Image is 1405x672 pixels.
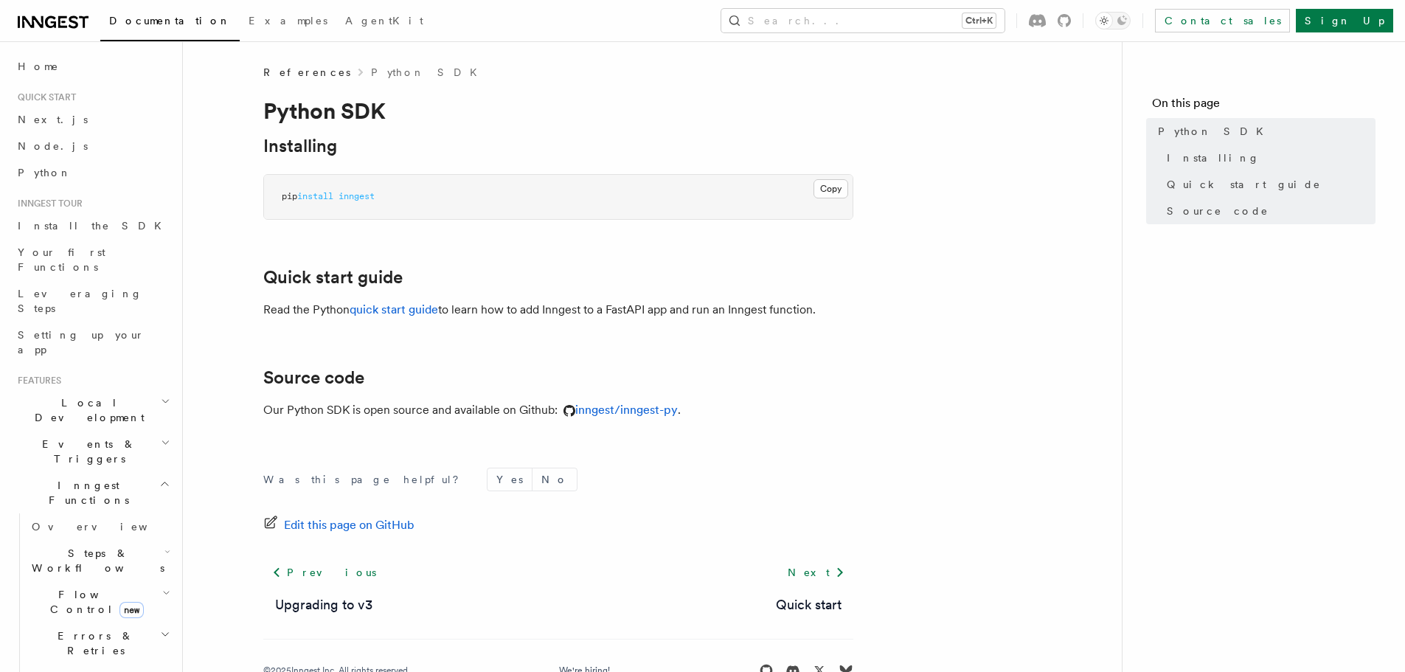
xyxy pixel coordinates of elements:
a: Setting up your app [12,322,173,363]
button: Errors & Retries [26,623,173,664]
button: Search...Ctrl+K [721,9,1005,32]
span: Overview [32,521,184,533]
h4: On this page [1152,94,1375,118]
a: Install the SDK [12,212,173,239]
p: Read the Python to learn how to add Inngest to a FastAPI app and run an Inngest function. [263,299,853,320]
span: Python [18,167,72,179]
h1: Python SDK [263,97,853,124]
span: Steps & Workflows [26,546,164,575]
span: Leveraging Steps [18,288,142,314]
a: Sign Up [1296,9,1393,32]
a: Python [12,159,173,186]
span: Install the SDK [18,220,170,232]
a: Quick start [776,595,842,615]
a: Python SDK [371,65,486,80]
span: Errors & Retries [26,628,160,658]
a: Overview [26,513,173,540]
a: Your first Functions [12,239,173,280]
a: Leveraging Steps [12,280,173,322]
button: Yes [488,468,532,491]
button: Events & Triggers [12,431,173,472]
a: Documentation [100,4,240,41]
span: Documentation [109,15,231,27]
span: Inngest tour [12,198,83,209]
a: Next.js [12,106,173,133]
a: Upgrading to v3 [275,595,372,615]
p: Was this page helpful? [263,472,469,487]
span: Home [18,59,59,74]
span: Your first Functions [18,246,105,273]
button: Toggle dark mode [1095,12,1131,30]
span: Flow Control [26,587,162,617]
button: Copy [813,179,848,198]
span: inngest [339,191,375,201]
span: Local Development [12,395,161,425]
button: No [532,468,577,491]
button: Local Development [12,389,173,431]
a: Quick start guide [1161,171,1375,198]
a: Source code [263,367,364,388]
a: AgentKit [336,4,432,40]
a: Edit this page on GitHub [263,515,414,536]
span: Inngest Functions [12,478,159,508]
a: Home [12,53,173,80]
span: pip [282,191,297,201]
a: Python SDK [1152,118,1375,145]
p: Our Python SDK is open source and available on Github: . [263,400,853,420]
span: Next.js [18,114,88,125]
a: Examples [240,4,336,40]
a: Node.js [12,133,173,159]
span: Features [12,375,61,387]
span: Node.js [18,140,88,152]
span: Events & Triggers [12,437,161,466]
span: new [119,602,144,618]
a: inngest/inngest-py [558,403,678,417]
span: Setting up your app [18,329,145,356]
span: install [297,191,333,201]
a: Installing [1161,145,1375,171]
a: Source code [1161,198,1375,224]
span: Installing [1167,150,1260,165]
span: Source code [1167,204,1269,218]
span: AgentKit [345,15,423,27]
button: Inngest Functions [12,472,173,513]
a: Installing [263,136,337,156]
a: Contact sales [1155,9,1290,32]
button: Steps & Workflows [26,540,173,581]
a: quick start guide [350,302,438,316]
a: Quick start guide [263,267,403,288]
span: Python SDK [1158,124,1272,139]
span: Quick start guide [1167,177,1321,192]
a: Previous [263,559,385,586]
span: Examples [249,15,327,27]
kbd: Ctrl+K [962,13,996,28]
button: Flow Controlnew [26,581,173,623]
span: References [263,65,350,80]
span: Quick start [12,91,76,103]
span: Edit this page on GitHub [284,515,414,536]
a: Next [779,559,853,586]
